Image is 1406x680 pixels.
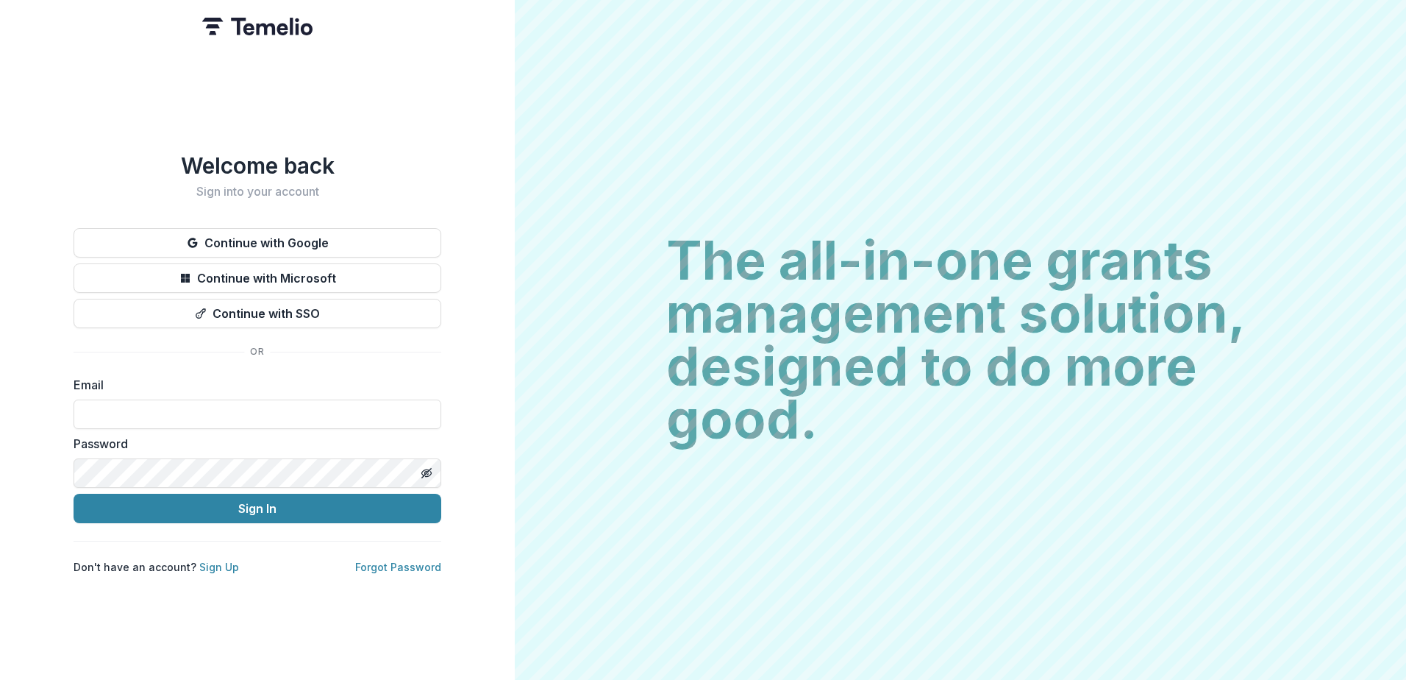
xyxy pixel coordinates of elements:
button: Continue with Microsoft [74,263,441,293]
img: Temelio [202,18,313,35]
h2: Sign into your account [74,185,441,199]
p: Don't have an account? [74,559,239,575]
button: Continue with SSO [74,299,441,328]
a: Sign Up [199,561,239,573]
label: Password [74,435,432,453]
button: Toggle password visibility [415,461,438,485]
button: Continue with Google [74,228,441,258]
a: Forgot Password [355,561,441,573]
label: Email [74,376,432,394]
h1: Welcome back [74,152,441,179]
button: Sign In [74,494,441,523]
